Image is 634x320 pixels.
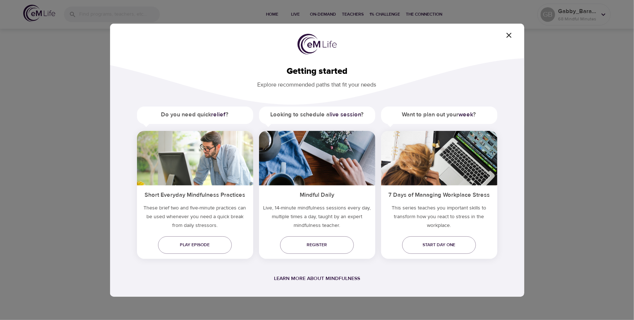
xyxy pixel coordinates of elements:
h5: Looking to schedule a ? [259,107,375,123]
h5: Do you need quick ? [137,107,253,123]
a: Play episode [158,236,232,254]
h5: These brief two and five-minute practices can be used whenever you need a quick break from daily ... [137,204,253,233]
span: Register [286,241,348,249]
img: ims [381,131,497,185]
a: live session [330,111,361,118]
h2: Getting started [122,66,513,77]
h5: Short Everyday Mindfulness Practices [137,185,253,203]
a: Start day one [402,236,476,254]
h5: Want to plan out your ? [381,107,497,123]
p: This series teaches you important skills to transform how you react to stress in the workplace. [381,204,497,233]
img: logo [298,34,337,55]
h5: Mindful Daily [259,185,375,203]
a: Register [280,236,354,254]
img: ims [259,131,375,185]
a: Learn more about mindfulness [274,275,360,282]
h5: 7 Days of Managing Workplace Stress [381,185,497,203]
span: Start day one [408,241,470,249]
a: week [459,111,473,118]
span: Play episode [164,241,226,249]
p: Explore recommended paths that fit your needs [122,76,513,89]
a: relief [211,111,226,118]
img: ims [137,131,253,185]
p: Live, 14-minute mindfulness sessions every day, multiple times a day, taught by an expert mindful... [259,204,375,233]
